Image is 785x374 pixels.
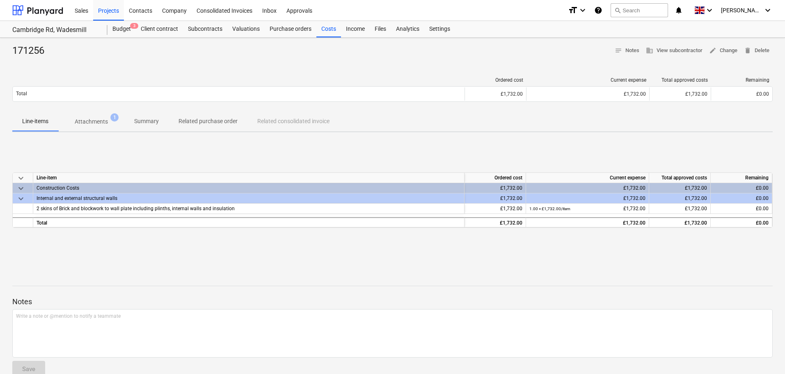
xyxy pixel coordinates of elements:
small: 1.00 × £1,732.00 / item [529,207,570,211]
div: Total approved costs [653,77,708,83]
span: 1 [110,113,119,122]
div: £1,732.00 [652,193,707,204]
p: Summary [134,117,159,126]
div: £1,732.00 [652,218,707,228]
i: keyboard_arrow_down [578,5,588,15]
div: Total approved costs [649,173,711,183]
span: Notes [615,46,639,55]
div: £1,732.00 [529,183,645,193]
i: keyboard_arrow_down [705,5,714,15]
div: £0.00 [714,204,769,214]
div: £1,732.00 [653,91,707,97]
i: keyboard_arrow_down [763,5,773,15]
div: £1,732.00 [652,183,707,193]
span: delete [744,47,751,54]
div: Current expense [530,77,646,83]
span: business [646,47,653,54]
span: Delete [744,46,769,55]
button: Notes [611,44,643,57]
span: notes [615,47,622,54]
a: Settings [424,21,455,37]
i: notifications [675,5,683,15]
iframe: Chat Widget [744,335,785,374]
div: Internal and external structural walls [37,193,461,203]
div: £0.00 [714,218,769,228]
p: Attachments [75,117,108,126]
span: 3 [130,23,138,29]
button: Change [706,44,741,57]
span: 2 skins of Brick and blockwork to wall plate including plinths, internal walls and insulation [37,206,235,211]
div: Remaining [714,77,769,83]
span: keyboard_arrow_down [16,173,26,183]
div: £1,732.00 [529,218,645,228]
a: Analytics [391,21,424,37]
span: Change [709,46,737,55]
div: Line-item [33,173,465,183]
div: £1,732.00 [468,204,522,214]
div: Budget [108,21,136,37]
div: £0.00 [714,183,769,193]
p: Related purchase order [179,117,238,126]
div: Construction Costs [37,183,461,193]
a: Income [341,21,370,37]
div: £1,732.00 [468,183,522,193]
div: Remaining [711,173,772,183]
div: Ordered cost [468,77,523,83]
div: £1,732.00 [652,204,707,214]
a: Costs [316,21,341,37]
i: Knowledge base [594,5,602,15]
span: View subcontractor [646,46,703,55]
div: Current expense [526,173,649,183]
div: £1,732.00 [468,91,523,97]
button: Delete [741,44,773,57]
span: keyboard_arrow_down [16,194,26,204]
a: Budget3 [108,21,136,37]
div: £1,732.00 [468,218,522,228]
div: £0.00 [714,193,769,204]
span: keyboard_arrow_down [16,184,26,193]
div: Cambridge Rd, Wadesmill [12,26,98,34]
p: Total [16,90,27,97]
p: Notes [12,297,773,307]
span: search [614,7,621,14]
i: format_size [568,5,578,15]
span: [PERSON_NAME] [721,7,762,14]
button: View subcontractor [643,44,706,57]
a: Files [370,21,391,37]
div: £1,732.00 [530,91,646,97]
span: edit [709,47,716,54]
div: £1,732.00 [529,204,645,214]
div: £1,732.00 [468,193,522,204]
p: Line-items [22,117,48,126]
a: Valuations [227,21,265,37]
div: £1,732.00 [529,193,645,204]
div: £0.00 [714,91,769,97]
a: Subcontracts [183,21,227,37]
button: Search [611,3,668,17]
a: Purchase orders [265,21,316,37]
div: Ordered cost [465,173,526,183]
a: Client contract [136,21,183,37]
div: 171256 [12,44,51,57]
div: Total [33,217,465,227]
